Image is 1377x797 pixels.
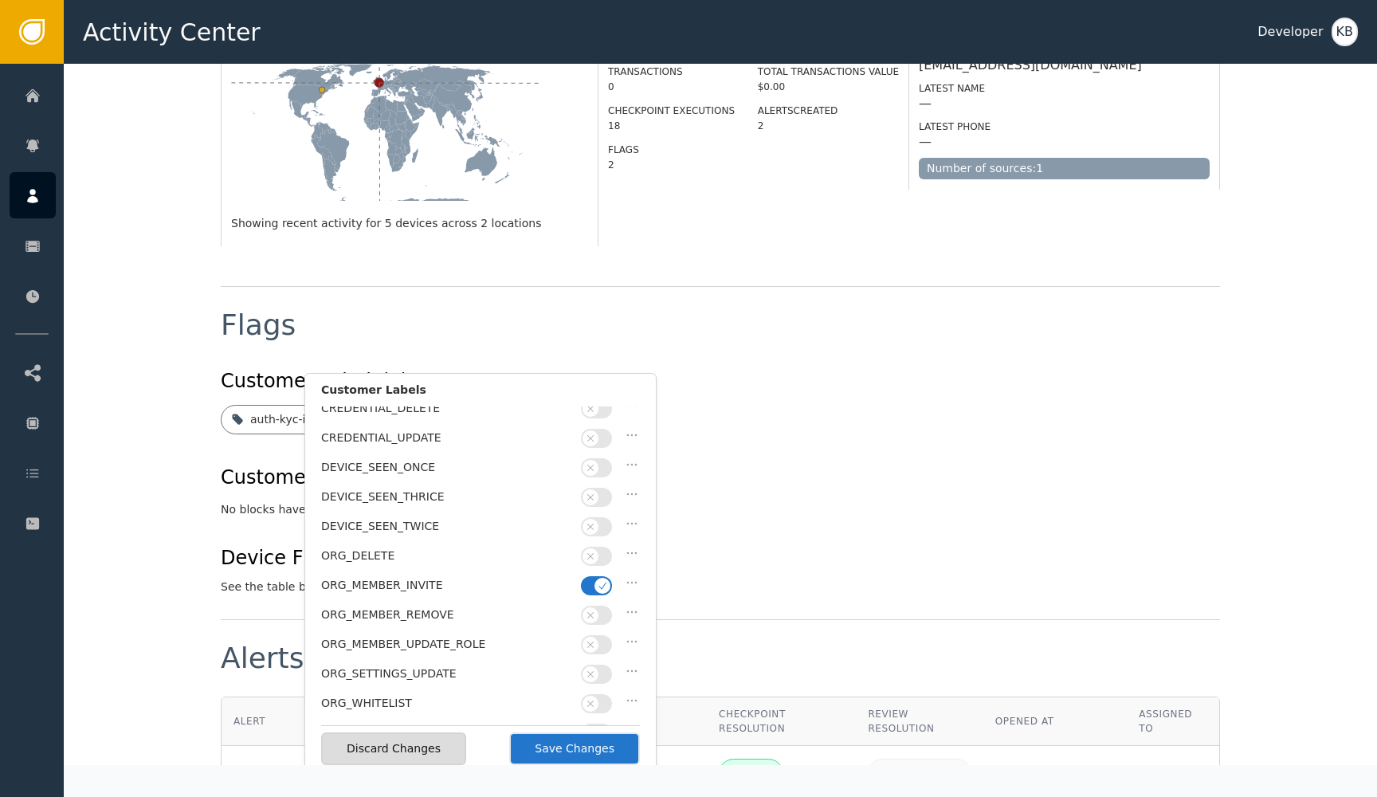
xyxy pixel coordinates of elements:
div: PAYMENT_METHOD_UPDATE [321,724,573,741]
div: [DATE] 02:11 AM PDT [995,765,1115,782]
div: — [919,96,932,112]
button: Label this customer [421,363,603,398]
span: Activity Center [83,14,261,50]
label: Alerts Created [758,105,838,116]
a: ALRT-MEMM1ZWW12AK [233,765,366,782]
div: CREDENTIAL_UPDATE [321,430,573,446]
th: Review Resolution [856,697,983,746]
div: ORG_WHITELIST [321,695,573,712]
div: Alerts (2) [221,644,354,673]
div: ORG_DELETE [321,548,573,564]
div: Number of sources: 1 [919,158,1210,179]
div: [EMAIL_ADDRESS][DOMAIN_NAME] [919,57,1142,73]
label: Transactions [608,66,683,77]
button: Save Changes [509,732,640,765]
div: DEVICE_SEEN_THRICE [321,489,573,505]
div: Customer Labels [321,382,640,406]
div: Customer Labels (2) [221,367,408,395]
label: Checkpoint Executions [608,105,735,116]
div: DEVICE_SEEN_ONCE [321,459,573,476]
th: Alert [222,697,378,746]
div: auth-kyc-id-validated [250,411,368,428]
div: Latest Name [919,81,1210,96]
div: No blocks have been applied to this customer [221,501,1220,518]
div: $0.00 [758,80,899,94]
div: — [878,765,960,782]
div: Developer [1257,22,1323,41]
button: Discard Changes [321,732,466,765]
div: ORG_MEMBER_REMOVE [321,607,573,623]
th: Assigned To [1127,697,1219,746]
div: Device Flags (5) [221,544,649,572]
div: CREDENTIAL_DELETE [321,400,573,417]
div: DEVICE_SEEN_TWICE [321,518,573,535]
div: Latest Phone [919,120,1210,134]
th: Opened At [983,697,1127,746]
label: Total Transactions Value [758,66,899,77]
th: Checkpoint Resolution [707,697,856,746]
div: ORG_MEMBER_INVITE [321,577,573,594]
div: Label this customer [445,371,575,391]
div: 0 [608,80,735,94]
div: 2 [758,119,899,133]
div: Customer Blocks (0) [221,463,409,492]
div: Showing recent activity for 5 devices across 2 locations [231,215,588,232]
div: ORG_SETTINGS_UPDATE [321,665,573,682]
div: 2 [608,158,735,172]
button: KB [1332,18,1358,46]
div: ORG_MEMBER_UPDATE_ROLE [321,636,573,653]
div: 18 [608,119,735,133]
div: — [919,134,932,150]
div: See the table below for details on device flags associated with this customer [221,579,649,595]
label: Flags [608,144,639,155]
div: Allowed [729,765,773,782]
div: Flags [221,311,296,340]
